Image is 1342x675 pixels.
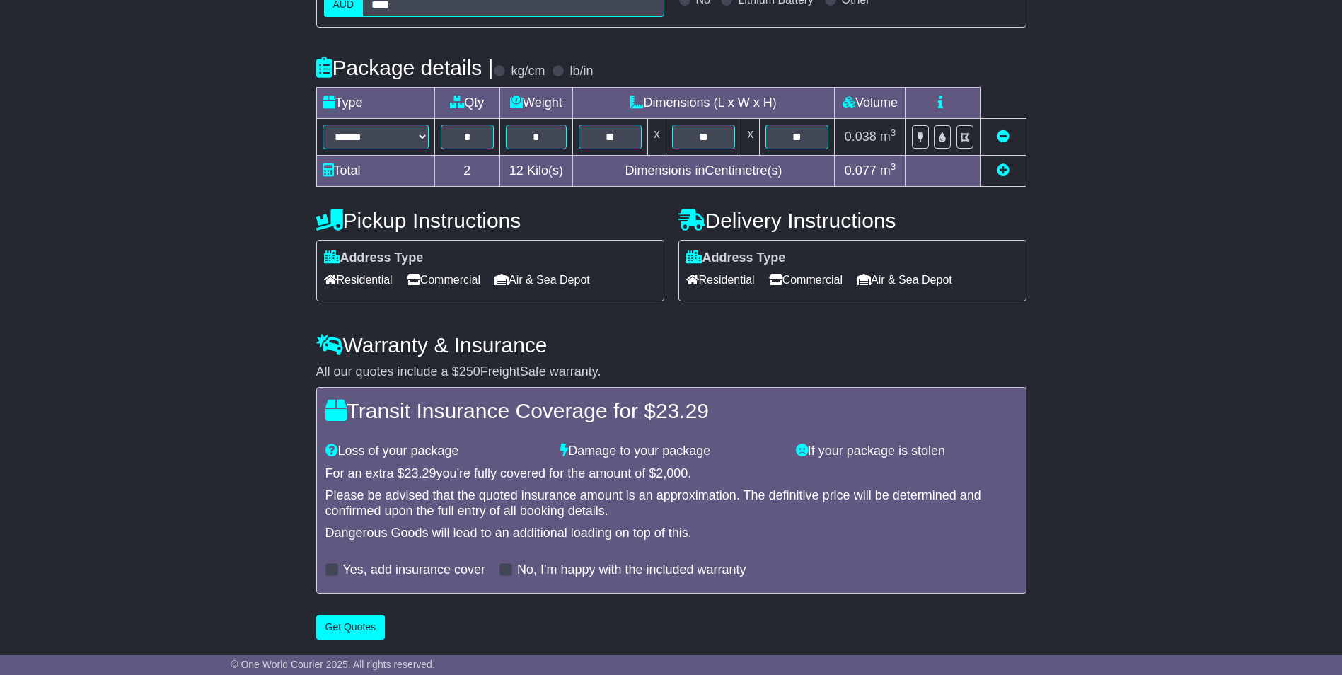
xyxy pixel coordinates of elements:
[325,526,1017,541] div: Dangerous Goods will lead to an additional loading on top of this.
[316,333,1026,357] h4: Warranty & Insurance
[316,56,494,79] h4: Package details |
[789,444,1024,459] div: If your package is stolen
[686,269,755,291] span: Residential
[880,129,896,144] span: m
[509,163,524,178] span: 12
[678,209,1026,232] h4: Delivery Instructions
[316,615,386,640] button: Get Quotes
[656,466,688,480] span: 2,000
[511,64,545,79] label: kg/cm
[231,659,435,670] span: © One World Courier 2025. All rights reserved.
[316,87,434,118] td: Type
[572,155,835,186] td: Dimensions in Centimetre(s)
[343,562,485,578] label: Yes, add insurance cover
[572,87,835,118] td: Dimensions (L x W x H)
[316,209,664,232] h4: Pickup Instructions
[500,155,573,186] td: Kilo(s)
[769,269,843,291] span: Commercial
[324,269,393,291] span: Residential
[459,364,480,379] span: 250
[835,87,906,118] td: Volume
[517,562,746,578] label: No, I'm happy with the included warranty
[407,269,480,291] span: Commercial
[325,466,1017,482] div: For an extra $ you're fully covered for the amount of $ .
[500,87,573,118] td: Weight
[997,163,1010,178] a: Add new item
[316,155,434,186] td: Total
[997,129,1010,144] a: Remove this item
[656,399,709,422] span: 23.29
[325,488,1017,519] div: Please be advised that the quoted insurance amount is an approximation. The definitive price will...
[569,64,593,79] label: lb/in
[686,250,786,266] label: Address Type
[553,444,789,459] div: Damage to your package
[741,118,760,155] td: x
[891,161,896,172] sup: 3
[405,466,436,480] span: 23.29
[880,163,896,178] span: m
[318,444,554,459] div: Loss of your package
[325,399,1017,422] h4: Transit Insurance Coverage for $
[891,127,896,138] sup: 3
[434,87,500,118] td: Qty
[647,118,666,155] td: x
[845,163,877,178] span: 0.077
[494,269,590,291] span: Air & Sea Depot
[857,269,952,291] span: Air & Sea Depot
[434,155,500,186] td: 2
[316,364,1026,380] div: All our quotes include a $ FreightSafe warranty.
[845,129,877,144] span: 0.038
[324,250,424,266] label: Address Type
